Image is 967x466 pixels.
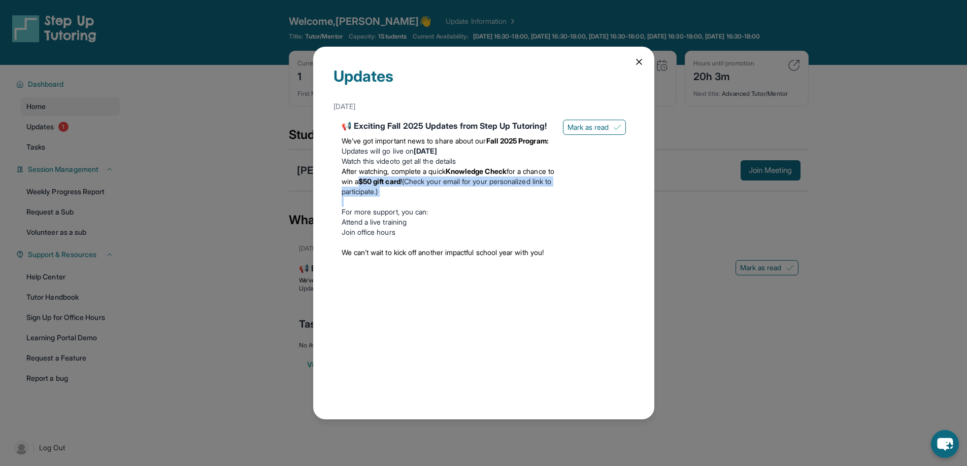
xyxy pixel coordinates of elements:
p: For more support, you can: [342,207,555,217]
span: Mark as read [568,122,609,132]
li: Updates will go live on [342,146,555,156]
span: We’ve got important news to share about our [342,136,486,145]
div: Updates [334,67,634,97]
li: to get all the details [342,156,555,166]
div: [DATE] [334,97,634,116]
div: 📢 Exciting Fall 2025 Updates from Step Up Tutoring! [342,120,555,132]
li: (Check your email for your personalized link to participate.) [342,166,555,197]
a: Watch this video [342,157,394,165]
button: Mark as read [563,120,626,135]
a: Attend a live training [342,218,407,226]
a: Join office hours [342,228,395,236]
img: Mark as read [613,123,621,131]
strong: Knowledge Check [446,167,507,175]
span: We can’t wait to kick off another impactful school year with you! [342,248,544,257]
strong: [DATE] [414,147,437,155]
strong: $50 gift card [358,177,401,186]
button: chat-button [931,430,959,458]
span: After watching, complete a quick [342,167,446,175]
span: ! [401,177,402,186]
strong: Fall 2025 Program: [486,136,549,145]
